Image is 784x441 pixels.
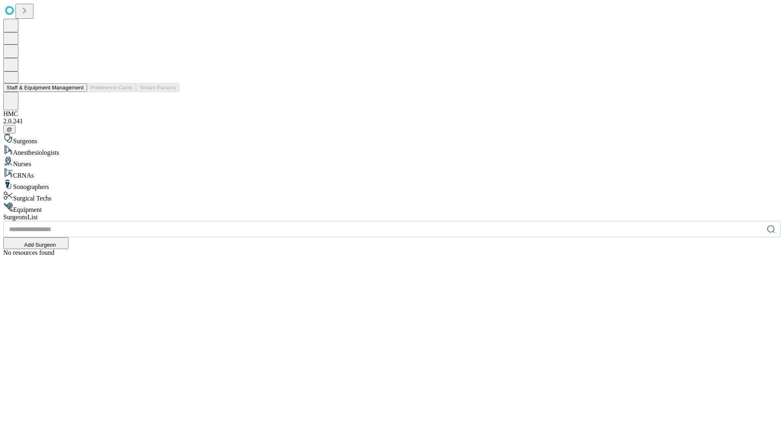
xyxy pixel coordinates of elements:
[24,242,56,248] span: Add Surgeon
[3,202,781,214] div: Equipment
[87,83,136,92] button: Preference Cards
[3,145,781,156] div: Anesthesiologists
[3,179,781,191] div: Sonographers
[136,83,179,92] button: Tenant Params
[3,214,781,221] div: Surgeons List
[3,156,781,168] div: Nurses
[3,83,87,92] button: Staff & Equipment Management
[3,118,781,125] div: 2.0.241
[3,168,781,179] div: CRNAs
[3,237,69,249] button: Add Surgeon
[3,191,781,202] div: Surgical Techs
[3,125,16,134] button: @
[3,249,781,256] div: No resources found
[7,126,12,132] span: @
[3,110,781,118] div: HMC
[3,134,781,145] div: Surgeons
